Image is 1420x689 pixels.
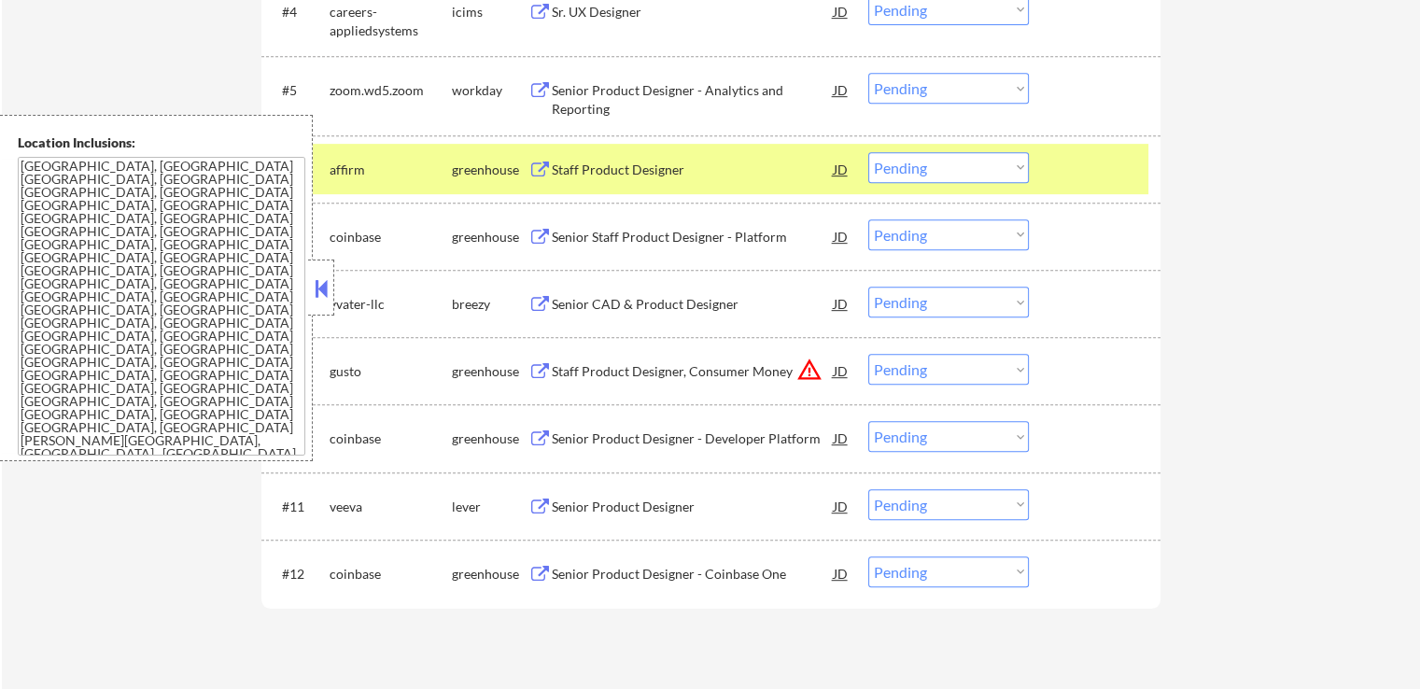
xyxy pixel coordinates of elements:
div: coinbase [330,228,452,246]
div: coinbase [330,429,452,448]
div: JD [832,354,851,387]
div: JD [832,556,851,590]
div: Senior Product Designer [552,498,834,516]
div: JD [832,219,851,253]
button: warning_amber [796,357,822,383]
div: veeva [330,498,452,516]
div: greenhouse [452,429,528,448]
div: workday [452,81,528,100]
div: greenhouse [452,228,528,246]
div: affirm [330,161,452,179]
div: Senior Product Designer - Developer Platform [552,429,834,448]
div: #4 [282,3,315,21]
div: gusto [330,362,452,381]
div: Senior Staff Product Designer - Platform [552,228,834,246]
div: Location Inclusions: [18,134,305,152]
div: coinbase [330,565,452,584]
div: Staff Product Designer [552,161,834,179]
div: #12 [282,565,315,584]
div: #11 [282,498,315,516]
div: careers-appliedsystems [330,3,452,39]
div: vvater-llc [330,295,452,314]
div: Staff Product Designer, Consumer Money [552,362,834,381]
div: Senior Product Designer - Coinbase One [552,565,834,584]
div: Senior CAD & Product Designer [552,295,834,314]
div: greenhouse [452,565,528,584]
div: #5 [282,81,315,100]
div: JD [832,152,851,186]
div: Sr. UX Designer [552,3,834,21]
div: JD [832,489,851,523]
div: JD [832,73,851,106]
div: JD [832,287,851,320]
div: greenhouse [452,362,528,381]
div: lever [452,498,528,516]
div: greenhouse [452,161,528,179]
div: icims [452,3,528,21]
div: JD [832,421,851,455]
div: zoom.wd5.zoom [330,81,452,100]
div: breezy [452,295,528,314]
div: Senior Product Designer - Analytics and Reporting [552,81,834,118]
